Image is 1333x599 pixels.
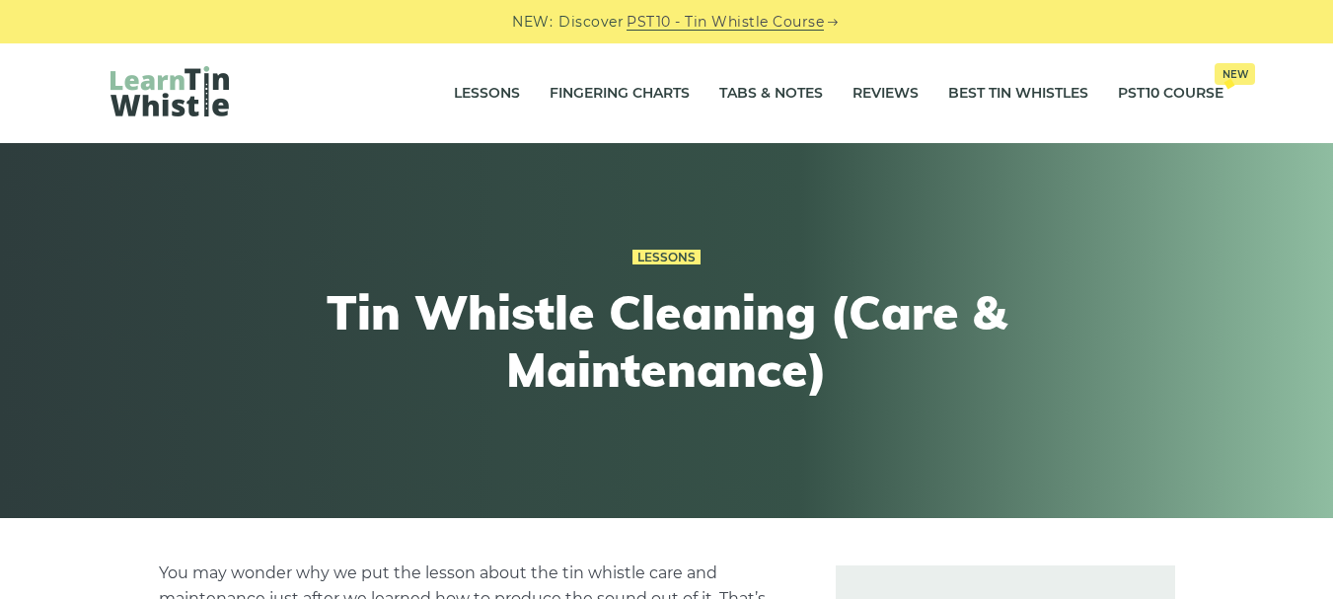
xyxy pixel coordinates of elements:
[550,69,690,118] a: Fingering Charts
[948,69,1088,118] a: Best Tin Whistles
[304,284,1030,398] h1: Tin Whistle Cleaning (Care & Maintenance)
[632,250,701,265] a: Lessons
[111,66,229,116] img: LearnTinWhistle.com
[852,69,919,118] a: Reviews
[454,69,520,118] a: Lessons
[1215,63,1255,85] span: New
[1118,69,1223,118] a: PST10 CourseNew
[719,69,823,118] a: Tabs & Notes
